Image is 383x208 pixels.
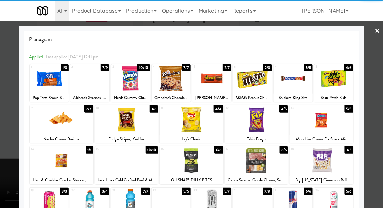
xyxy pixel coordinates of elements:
div: Fudge Stripes, Keebler [96,135,157,143]
div: 6/6 [280,146,288,154]
div: 6/6 [304,188,313,195]
div: 84/6Sour Patch Kids [314,64,353,102]
div: 15 [96,146,126,152]
div: Jack Links Cold Crafted Beef & Mild Cheddar [96,176,157,184]
div: Fudge Stripes, Keebler [95,135,158,143]
div: Snickers King Size [275,94,312,102]
div: 2 [72,64,90,70]
div: 3/3 [60,188,68,195]
div: Nacho Cheese Doritos [31,135,92,143]
div: Big [US_STATE] Cinnamon Roll [291,176,352,184]
div: Airheads Xtremes - Rainbow [PERSON_NAME] 3oz [71,94,108,102]
div: Pop Tarts Brown Sugar Cinnamon [31,94,68,102]
div: 5 [194,64,212,70]
div: 9 [31,105,61,111]
div: Munchies Cheese Fix Snack Mix [290,135,353,143]
div: 310/10Nerds Gummy Clusters Rainbow [111,64,150,102]
div: 13 [291,105,321,111]
div: 27/9Airheads Xtremes - Rainbow [PERSON_NAME] 3oz [70,64,109,102]
div: Pop Tarts Brown Sugar Cinnamon [30,94,68,102]
div: 8 [315,64,334,70]
div: Nerds Gummy Clusters Rainbow [112,94,149,102]
div: Genoa Salame, Gouda Cheese, Salted Almonds Bistro Bites, Hillshire [GEOGRAPHIC_DATA] [226,176,287,184]
div: 7/8 [263,188,272,195]
div: 25 [275,188,293,193]
div: 17 [226,146,257,152]
div: 11/3Pop Tarts Brown Sugar Cinnamon [30,64,68,102]
div: Lay's Classic [161,135,222,143]
div: Genoa Salame, Gouda Cheese, Salted Almonds Bistro Bites, Hillshire [GEOGRAPHIC_DATA] [225,176,288,184]
div: 124/5Takis Fuego [225,105,288,143]
div: 1/3 [61,64,68,71]
div: 5/6 [345,188,353,195]
div: OH SNAP! DILLY BITES [160,176,223,184]
div: 183/3Big [US_STATE] Cinnamon Roll [290,146,353,184]
div: M&M's Peanut Chocolate Candy [233,94,272,102]
div: 135/5Munchies Cheese Fix Snack Mix [290,105,353,143]
div: 141/1Ham & Cheddar Cracker Stacker, Lunchables [30,146,93,184]
div: 18 [291,146,321,152]
div: Takis Fuego [225,135,288,143]
div: 22 [153,188,171,193]
div: Ham & Cheddar Cracker Stacker, Lunchables [31,176,92,184]
div: 176/6Genoa Salame, Gouda Cheese, Salted Almonds Bistro Bites, Hillshire [GEOGRAPHIC_DATA] [225,146,288,184]
a: × [375,21,380,41]
div: 24 [234,188,252,193]
div: 7/9 [101,64,109,71]
div: 5/5 [345,105,353,113]
span: Planogram [29,35,354,44]
div: Sour Patch Kids [314,94,353,102]
div: Nacho Cheese Doritos [30,135,93,143]
img: Micromart [37,5,48,16]
div: 62/3M&M's Peanut Chocolate Candy [233,64,272,102]
div: [PERSON_NAME] Peanut Butter Cups [192,94,231,102]
div: 21 [112,188,130,193]
div: Snickers King Size [274,94,313,102]
div: 103/6Fudge Stripes, Keebler [95,105,158,143]
div: 10/10 [137,64,150,71]
div: 10 [96,105,126,111]
div: 10/10 [146,146,158,154]
div: 5/5 [304,64,313,71]
div: 7/7 [182,64,191,71]
div: 1 [31,64,49,70]
div: 5/5 [182,188,191,195]
span: Applied [29,54,43,60]
div: 12 [226,105,257,111]
div: 4 [153,64,171,70]
div: 5/7 [223,188,231,195]
div: 114/4Lay's Classic [160,105,223,143]
div: 23 [194,188,212,193]
div: Ham & Cheddar Cracker Stacker, Lunchables [30,176,93,184]
div: Munchies Cheese Fix Snack Mix [291,135,352,143]
div: 3/3 [345,146,353,154]
div: 52/7[PERSON_NAME] Peanut Butter Cups [192,64,231,102]
div: 19 [31,188,49,193]
div: 26 [315,188,334,193]
div: OH SNAP! DILLY BITES [161,176,222,184]
div: 20 [72,188,90,193]
div: 3 [112,64,130,70]
div: Jack Links Cold Crafted Beef & Mild Cheddar [95,176,158,184]
div: 7/7 [141,188,150,195]
div: 3/6 [150,105,158,113]
div: 2/7 [223,64,231,71]
div: 4/5 [279,105,288,113]
div: 1/1 [86,146,93,154]
div: M&M's Peanut Chocolate Candy [234,94,271,102]
div: 47/7Grandma's Chocolate Chip Cookie [152,64,191,102]
div: 16 [161,146,191,152]
div: Big [US_STATE] Cinnamon Roll [290,176,353,184]
div: 7 [275,64,293,70]
div: 7/7 [84,105,93,113]
div: Lay's Classic [160,135,223,143]
div: 75/5Snickers King Size [274,64,313,102]
div: Takis Fuego [226,135,287,143]
div: 2/3 [263,64,272,71]
div: 4/4 [214,105,223,113]
span: Last applied [DATE] 12:11 pm [46,54,99,60]
div: 166/6OH SNAP! DILLY BITES [160,146,223,184]
div: 6 [234,64,252,70]
div: 1510/10Jack Links Cold Crafted Beef & Mild Cheddar [95,146,158,184]
div: Sour Patch Kids [315,94,352,102]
